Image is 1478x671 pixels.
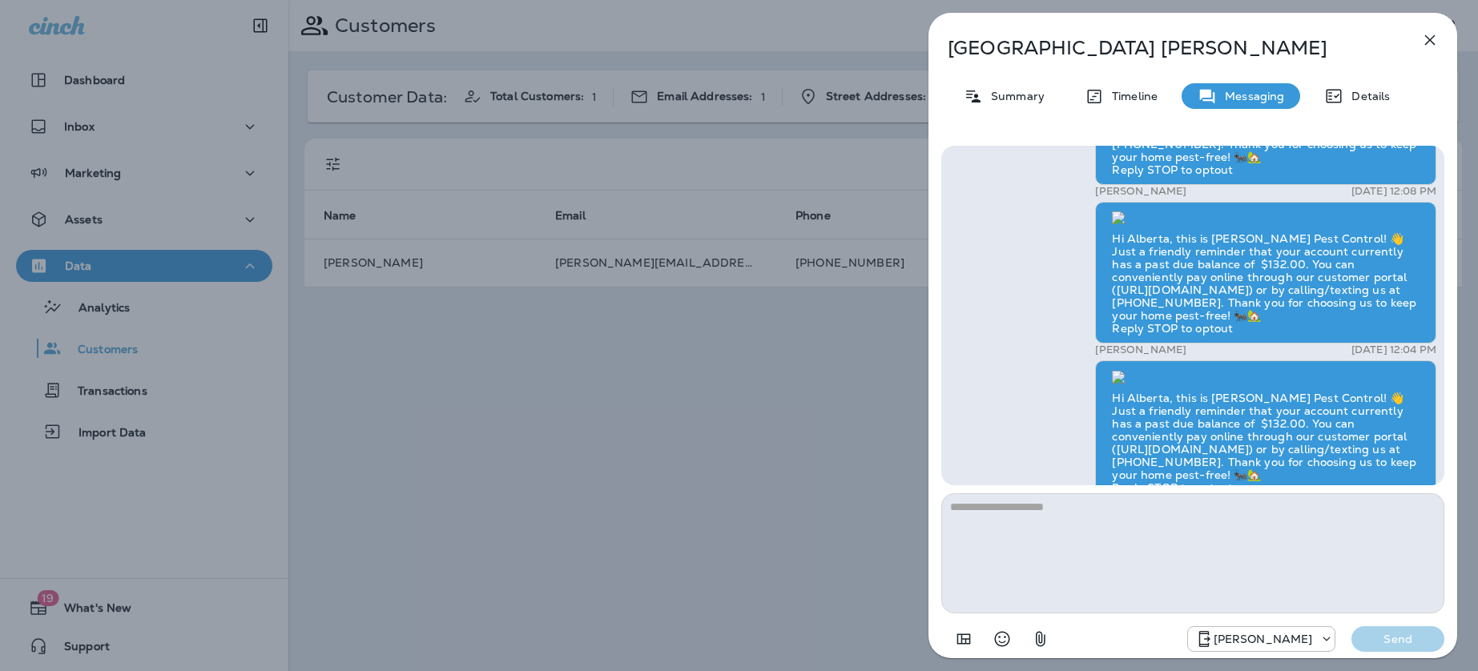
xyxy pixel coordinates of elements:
p: Details [1343,90,1390,102]
button: Select an emoji [986,623,1018,655]
p: [DATE] 12:04 PM [1351,344,1436,356]
div: Hi Alberta, this is [PERSON_NAME] Pest Control! 👋 Just a friendly reminder that your account curr... [1095,202,1436,344]
img: twilio-download [1112,371,1125,384]
p: Summary [983,90,1045,102]
p: [PERSON_NAME] [1095,185,1186,198]
p: Messaging [1217,90,1284,102]
div: +1 (504) 576-9603 [1188,629,1335,649]
p: [PERSON_NAME] [1095,344,1186,356]
p: [DATE] 12:08 PM [1351,185,1436,198]
img: twilio-download [1112,211,1125,224]
p: [GEOGRAPHIC_DATA] [PERSON_NAME] [948,37,1385,59]
div: Hi Alberta, this is [PERSON_NAME] Pest Control! 👋 Just a friendly reminder that your account curr... [1095,360,1436,503]
button: Add in a premade template [948,623,980,655]
p: [PERSON_NAME] [1214,633,1313,645]
p: Timeline [1104,90,1158,102]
